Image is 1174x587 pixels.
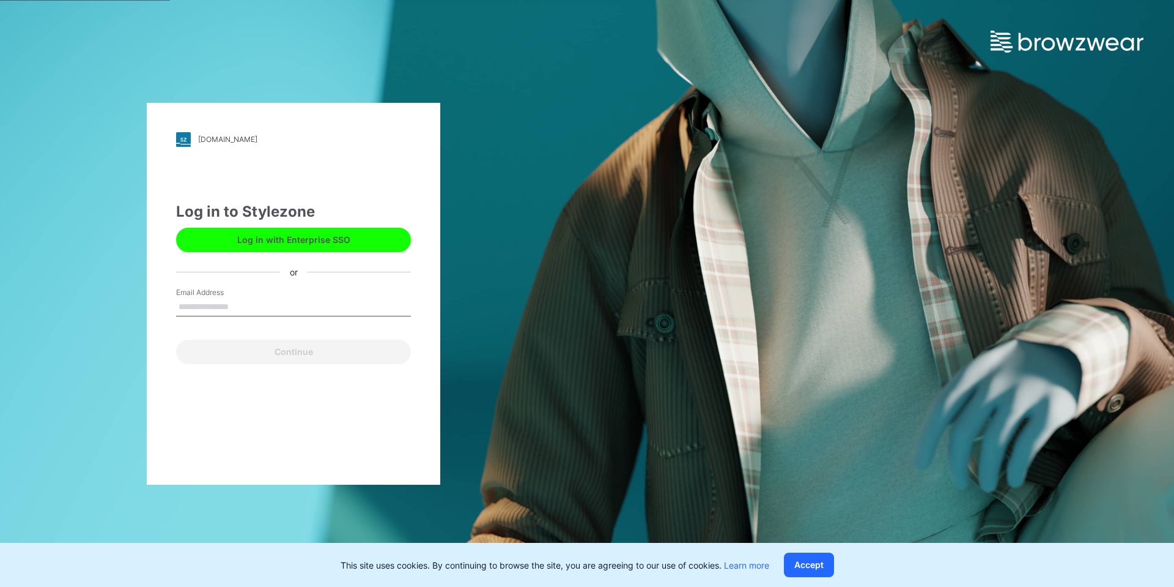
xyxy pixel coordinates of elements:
div: or [280,266,308,279]
a: [DOMAIN_NAME] [176,132,411,147]
button: Log in with Enterprise SSO [176,228,411,252]
p: This site uses cookies. By continuing to browse the site, you are agreeing to our use of cookies. [341,559,769,572]
label: Email Address [176,287,262,298]
div: Log in to Stylezone [176,201,411,223]
img: browzwear-logo.e42bd6dac1945053ebaf764b6aa21510.svg [991,31,1143,53]
img: stylezone-logo.562084cfcfab977791bfbf7441f1a819.svg [176,132,191,147]
a: Learn more [724,560,769,570]
button: Accept [784,553,834,577]
div: [DOMAIN_NAME] [198,135,257,144]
